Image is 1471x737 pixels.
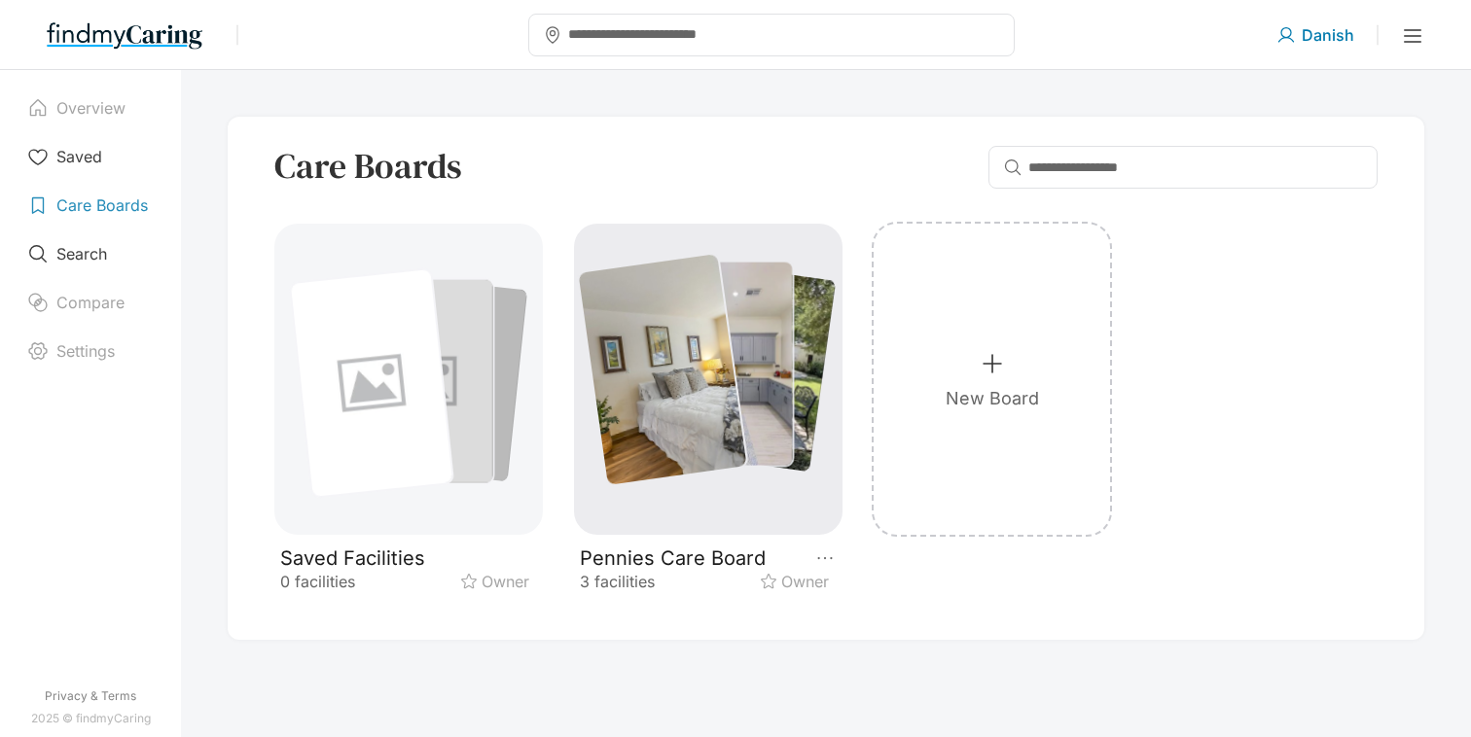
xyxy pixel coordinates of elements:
[580,546,813,570] p: Pennies Care Board
[1302,25,1354,45] p: Danish
[280,572,355,591] p: 0 facilities
[482,572,529,591] p: owner
[781,572,829,591] p: owner
[946,388,1039,408] p: New Board
[31,711,151,725] p: 2025 © findmyCaring
[56,98,126,118] p: Overview
[274,146,462,187] p: Care Boards
[56,293,125,312] p: Compare
[56,244,107,263] p: Search
[31,688,151,703] p: Privacy & Terms
[580,572,655,591] p: 3 facilities
[56,341,115,361] p: Settings
[56,195,148,215] p: Care Boards
[280,546,514,570] p: Saved Facilities
[56,147,102,166] p: Saved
